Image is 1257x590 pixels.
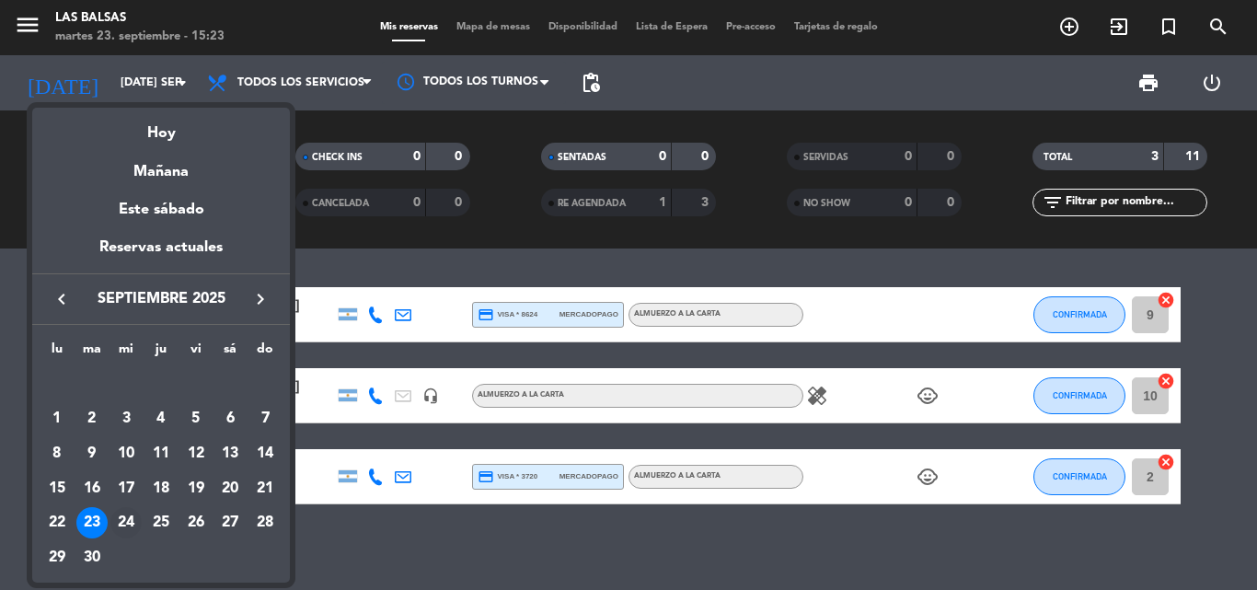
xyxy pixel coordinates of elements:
[179,506,213,541] td: 26 de septiembre de 2025
[40,506,75,541] td: 22 de septiembre de 2025
[110,507,142,538] div: 24
[75,506,110,541] td: 23 de septiembre de 2025
[180,438,212,469] div: 12
[76,507,108,538] div: 23
[179,471,213,506] td: 19 de septiembre de 2025
[40,402,75,437] td: 1 de septiembre de 2025
[51,288,73,310] i: keyboard_arrow_left
[248,436,283,471] td: 14 de septiembre de 2025
[180,473,212,504] div: 19
[32,146,290,184] div: Mañana
[78,287,244,311] span: septiembre 2025
[214,403,246,434] div: 6
[76,473,108,504] div: 16
[40,540,75,575] td: 29 de septiembre de 2025
[248,506,283,541] td: 28 de septiembre de 2025
[109,506,144,541] td: 24 de septiembre de 2025
[109,471,144,506] td: 17 de septiembre de 2025
[75,339,110,367] th: martes
[144,471,179,506] td: 18 de septiembre de 2025
[41,507,73,538] div: 22
[213,339,248,367] th: sábado
[76,438,108,469] div: 9
[32,236,290,273] div: Reservas actuales
[213,506,248,541] td: 27 de septiembre de 2025
[110,403,142,434] div: 3
[213,436,248,471] td: 13 de septiembre de 2025
[213,471,248,506] td: 20 de septiembre de 2025
[40,367,283,402] td: SEP.
[76,403,108,434] div: 2
[32,108,290,145] div: Hoy
[249,288,271,310] i: keyboard_arrow_right
[145,403,177,434] div: 4
[248,471,283,506] td: 21 de septiembre de 2025
[144,506,179,541] td: 25 de septiembre de 2025
[248,402,283,437] td: 7 de septiembre de 2025
[110,438,142,469] div: 10
[214,438,246,469] div: 13
[213,402,248,437] td: 6 de septiembre de 2025
[249,438,281,469] div: 14
[40,436,75,471] td: 8 de septiembre de 2025
[144,436,179,471] td: 11 de septiembre de 2025
[45,287,78,311] button: keyboard_arrow_left
[145,438,177,469] div: 11
[109,436,144,471] td: 10 de septiembre de 2025
[214,473,246,504] div: 20
[248,339,283,367] th: domingo
[109,402,144,437] td: 3 de septiembre de 2025
[40,339,75,367] th: lunes
[179,339,213,367] th: viernes
[76,542,108,573] div: 30
[179,436,213,471] td: 12 de septiembre de 2025
[145,473,177,504] div: 18
[109,339,144,367] th: miércoles
[41,403,73,434] div: 1
[179,402,213,437] td: 5 de septiembre de 2025
[75,540,110,575] td: 30 de septiembre de 2025
[75,402,110,437] td: 2 de septiembre de 2025
[41,542,73,573] div: 29
[244,287,277,311] button: keyboard_arrow_right
[180,403,212,434] div: 5
[110,473,142,504] div: 17
[144,402,179,437] td: 4 de septiembre de 2025
[41,473,73,504] div: 15
[144,339,179,367] th: jueves
[75,471,110,506] td: 16 de septiembre de 2025
[249,403,281,434] div: 7
[249,507,281,538] div: 28
[41,438,73,469] div: 8
[145,507,177,538] div: 25
[32,184,290,236] div: Este sábado
[214,507,246,538] div: 27
[249,473,281,504] div: 21
[75,436,110,471] td: 9 de septiembre de 2025
[180,507,212,538] div: 26
[40,471,75,506] td: 15 de septiembre de 2025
